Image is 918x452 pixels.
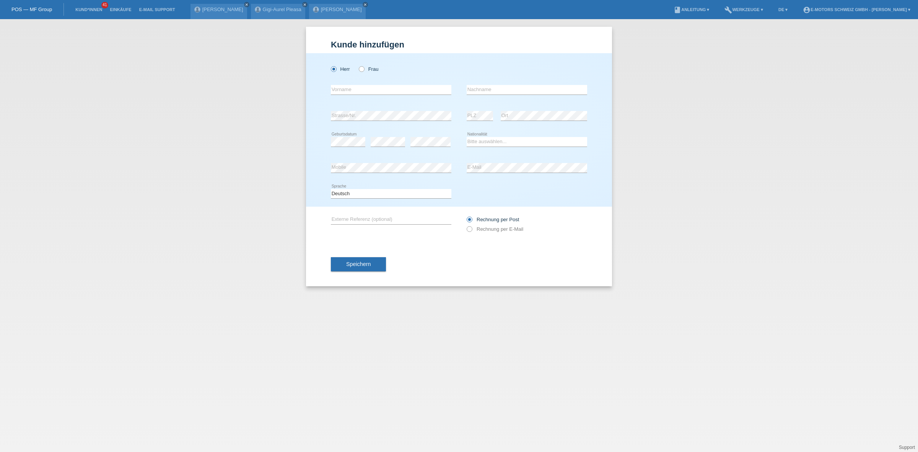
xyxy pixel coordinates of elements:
[775,7,791,12] a: DE ▾
[263,7,301,12] a: Gigi-Aurel Pleasa
[72,7,106,12] a: Kund*innen
[363,2,368,7] a: close
[101,2,108,8] span: 41
[245,3,249,7] i: close
[11,7,52,12] a: POS — MF Group
[202,7,243,12] a: [PERSON_NAME]
[331,66,336,71] input: Herr
[331,66,350,72] label: Herr
[302,2,308,7] a: close
[106,7,135,12] a: Einkäufe
[721,7,767,12] a: buildWerkzeuge ▾
[899,445,915,450] a: Support
[303,3,307,7] i: close
[724,6,732,14] i: build
[670,7,713,12] a: bookAnleitung ▾
[799,7,914,12] a: account_circleE-Motors Schweiz GmbH - [PERSON_NAME] ▾
[467,226,523,232] label: Rechnung per E-Mail
[359,66,378,72] label: Frau
[359,66,364,71] input: Frau
[244,2,249,7] a: close
[135,7,179,12] a: E-Mail Support
[467,217,472,226] input: Rechnung per Post
[363,3,367,7] i: close
[331,257,386,272] button: Speichern
[346,261,371,267] span: Speichern
[331,40,587,49] h1: Kunde hinzufügen
[674,6,681,14] i: book
[803,6,811,14] i: account_circle
[467,226,472,236] input: Rechnung per E-Mail
[321,7,362,12] a: [PERSON_NAME]
[467,217,519,222] label: Rechnung per Post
